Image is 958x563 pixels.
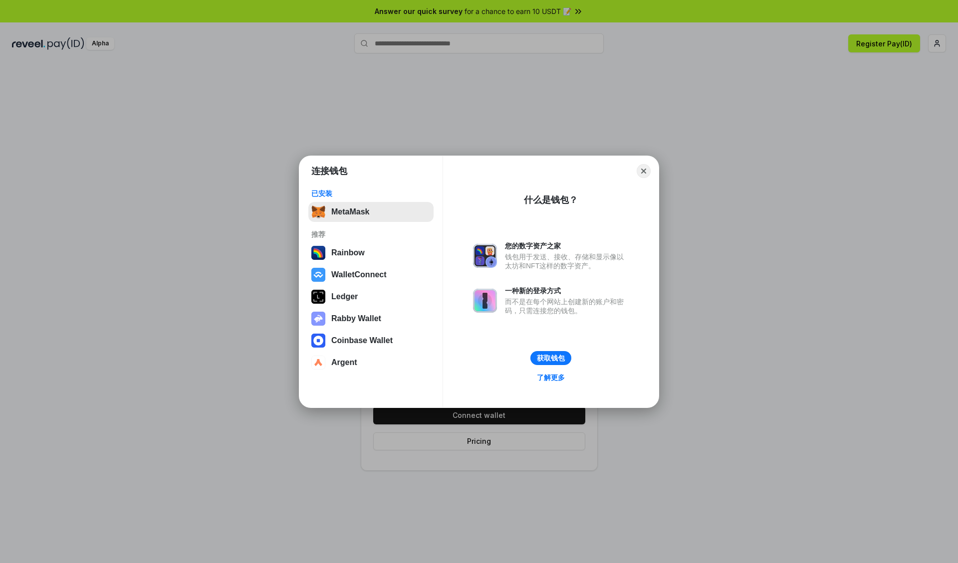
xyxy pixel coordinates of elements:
[331,248,365,257] div: Rainbow
[311,230,431,239] div: 推荐
[311,290,325,304] img: svg+xml,%3Csvg%20xmlns%3D%22http%3A%2F%2Fwww.w3.org%2F2000%2Fsvg%22%20width%3D%2228%22%20height%3...
[331,358,357,367] div: Argent
[524,194,578,206] div: 什么是钱包？
[308,202,434,222] button: MetaMask
[637,164,651,178] button: Close
[505,297,629,315] div: 而不是在每个网站上创建新的账户和密码，只需连接您的钱包。
[331,336,393,345] div: Coinbase Wallet
[537,354,565,363] div: 获取钱包
[331,292,358,301] div: Ledger
[537,373,565,382] div: 了解更多
[311,165,347,177] h1: 连接钱包
[505,241,629,250] div: 您的数字资产之家
[331,270,387,279] div: WalletConnect
[308,331,434,351] button: Coinbase Wallet
[308,243,434,263] button: Rainbow
[311,205,325,219] img: svg+xml,%3Csvg%20fill%3D%22none%22%20height%3D%2233%22%20viewBox%3D%220%200%2035%2033%22%20width%...
[308,265,434,285] button: WalletConnect
[473,244,497,268] img: svg+xml,%3Csvg%20xmlns%3D%22http%3A%2F%2Fwww.w3.org%2F2000%2Fsvg%22%20fill%3D%22none%22%20viewBox...
[308,353,434,373] button: Argent
[311,356,325,370] img: svg+xml,%3Csvg%20width%3D%2228%22%20height%3D%2228%22%20viewBox%3D%220%200%2028%2028%22%20fill%3D...
[530,351,571,365] button: 获取钱包
[331,207,369,216] div: MetaMask
[505,286,629,295] div: 一种新的登录方式
[308,309,434,329] button: Rabby Wallet
[531,371,571,384] a: 了解更多
[311,246,325,260] img: svg+xml,%3Csvg%20width%3D%22120%22%20height%3D%22120%22%20viewBox%3D%220%200%20120%20120%22%20fil...
[505,252,629,270] div: 钱包用于发送、接收、存储和显示像以太坊和NFT这样的数字资产。
[308,287,434,307] button: Ledger
[311,312,325,326] img: svg+xml,%3Csvg%20xmlns%3D%22http%3A%2F%2Fwww.w3.org%2F2000%2Fsvg%22%20fill%3D%22none%22%20viewBox...
[473,289,497,313] img: svg+xml,%3Csvg%20xmlns%3D%22http%3A%2F%2Fwww.w3.org%2F2000%2Fsvg%22%20fill%3D%22none%22%20viewBox...
[331,314,381,323] div: Rabby Wallet
[311,189,431,198] div: 已安装
[311,334,325,348] img: svg+xml,%3Csvg%20width%3D%2228%22%20height%3D%2228%22%20viewBox%3D%220%200%2028%2028%22%20fill%3D...
[311,268,325,282] img: svg+xml,%3Csvg%20width%3D%2228%22%20height%3D%2228%22%20viewBox%3D%220%200%2028%2028%22%20fill%3D...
